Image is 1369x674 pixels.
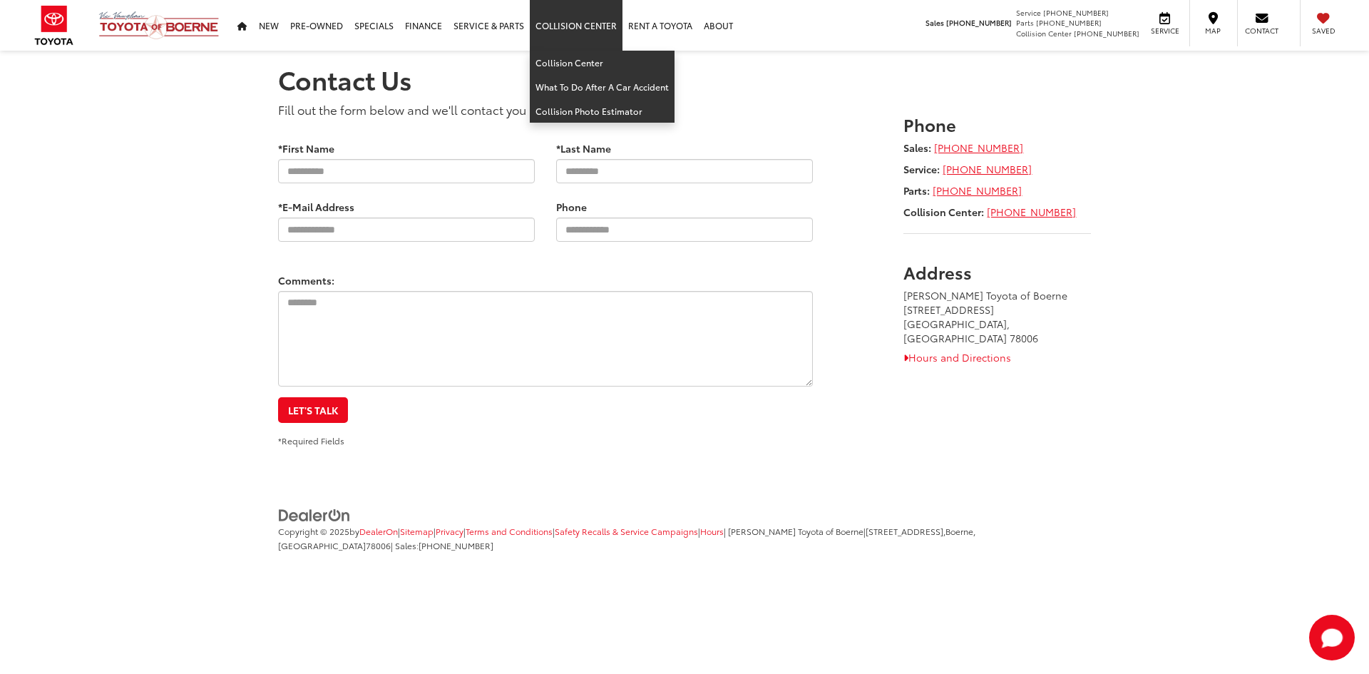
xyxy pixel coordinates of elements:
[419,539,493,551] span: [PHONE_NUMBER]
[903,141,931,155] strong: Sales:
[434,525,463,537] span: |
[555,525,698,537] a: Safety Recalls & Service Campaigns, Opens in a new tab
[1245,26,1278,36] span: Contact
[278,200,354,214] label: *E-Mail Address
[903,162,940,176] strong: Service:
[278,525,349,537] span: Copyright © 2025
[556,200,587,214] label: Phone
[278,507,351,521] a: DealerOn
[945,525,975,537] span: Boerne,
[946,17,1012,28] span: [PHONE_NUMBER]
[553,525,698,537] span: |
[359,525,398,537] a: DealerOn Home Page
[278,434,344,446] small: *Required Fields
[463,525,553,537] span: |
[98,11,220,40] img: Vic Vaughan Toyota of Boerne
[903,288,1091,345] address: [PERSON_NAME] Toyota of Boerne [STREET_ADDRESS] [GEOGRAPHIC_DATA], [GEOGRAPHIC_DATA] 78006
[1074,28,1139,39] span: [PHONE_NUMBER]
[700,525,724,537] a: Hours
[278,65,1091,93] h1: Contact Us
[1016,17,1034,28] span: Parts
[278,273,334,287] label: Comments:
[1308,26,1339,36] span: Saved
[1036,17,1102,28] span: [PHONE_NUMBER]
[366,539,391,551] span: 78006
[400,525,434,537] a: Sitemap
[436,525,463,537] a: Privacy
[943,162,1032,176] a: [PHONE_NUMBER]
[278,101,813,118] p: Fill out the form below and we'll contact you shortly.
[278,539,366,551] span: [GEOGRAPHIC_DATA]
[1149,26,1181,36] span: Service
[1309,615,1355,660] button: Toggle Chat Window
[903,350,1011,364] a: Hours and Directions
[987,205,1076,219] a: [PHONE_NUMBER]
[933,183,1022,198] a: [PHONE_NUMBER]
[1016,28,1072,39] span: Collision Center
[556,141,611,155] label: *Last Name
[866,525,945,537] span: [STREET_ADDRESS],
[278,508,351,524] img: DealerOn
[349,525,398,537] span: by
[903,205,984,219] strong: Collision Center:
[530,51,675,75] a: Collision Center
[391,539,493,551] span: | Sales:
[1309,615,1355,660] svg: Start Chat
[278,141,334,155] label: *First Name
[903,115,1091,133] h3: Phone
[903,262,1091,281] h3: Address
[934,141,1023,155] a: [PHONE_NUMBER]
[698,525,724,537] span: |
[1016,7,1041,18] span: Service
[724,525,863,537] span: | [PERSON_NAME] Toyota of Boerne
[278,397,348,423] button: Let's Talk
[926,17,944,28] span: Sales
[530,75,675,99] a: What To Do After A Car Accident
[1197,26,1229,36] span: Map
[466,525,553,537] a: Terms and Conditions
[903,183,930,198] strong: Parts:
[530,99,675,123] a: Collision Photo Estimator: Opens in a new tab
[1043,7,1109,18] span: [PHONE_NUMBER]
[398,525,434,537] span: |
